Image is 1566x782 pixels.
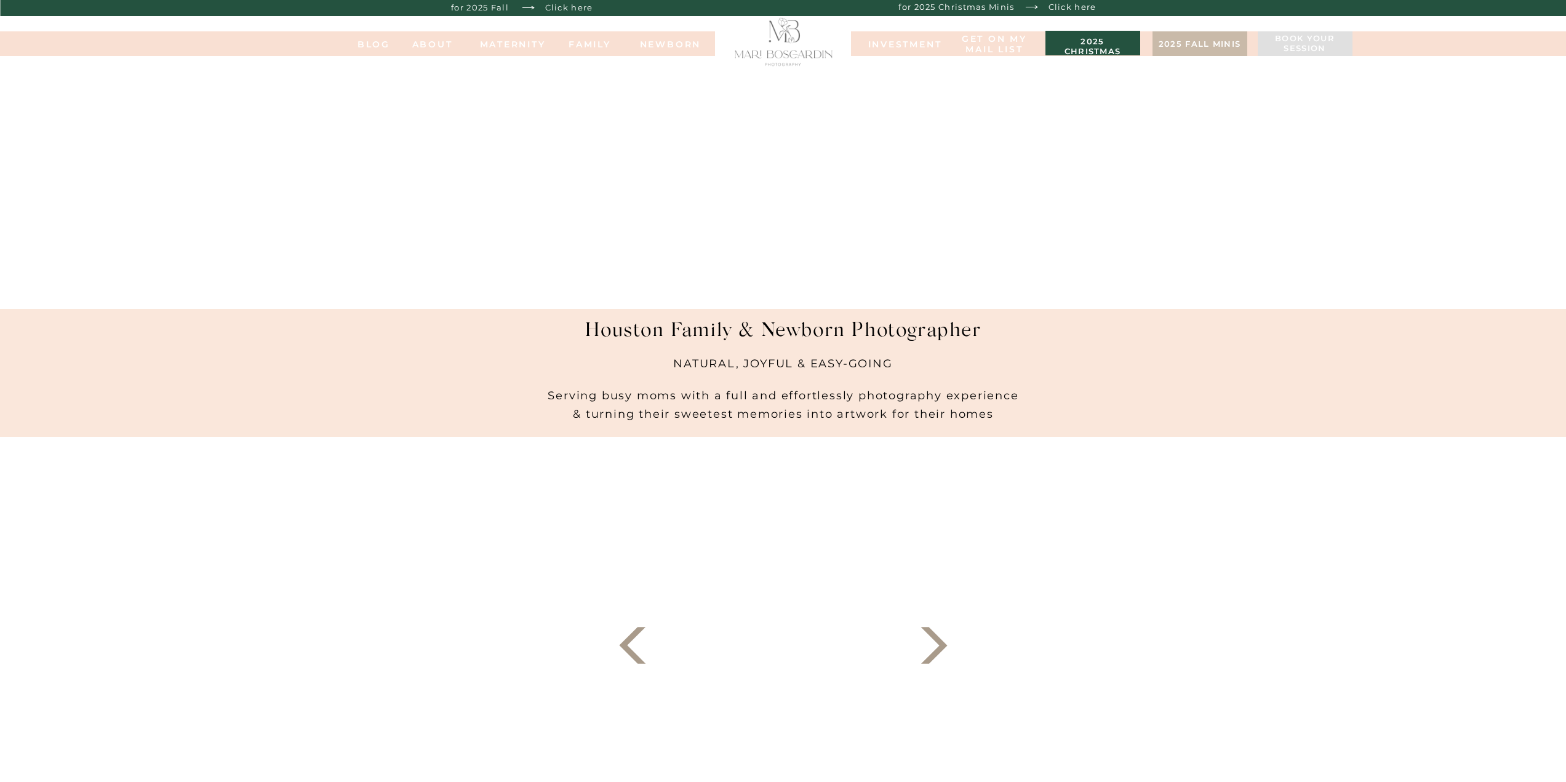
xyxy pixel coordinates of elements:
[399,39,466,48] a: ABOUT
[1159,39,1241,52] a: 2025 fall minis
[1264,34,1346,55] a: Book your session
[532,367,1036,436] h2: Serving busy moms with a full and effortlessly photography experience & turning their sweetest me...
[545,319,1022,354] h1: Houston Family & Newborn Photographer
[960,34,1029,55] a: Get on my MAIL list
[480,39,529,48] a: MATERNITY
[1052,37,1134,49] a: 2025 christmas minis
[565,39,615,48] a: FAMILy
[350,39,399,48] a: BLOG
[868,39,930,48] a: INVESTMENT
[619,354,948,380] h2: NATURAL, JOYFUL & EASY-GOING
[636,39,706,48] a: NEWBORN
